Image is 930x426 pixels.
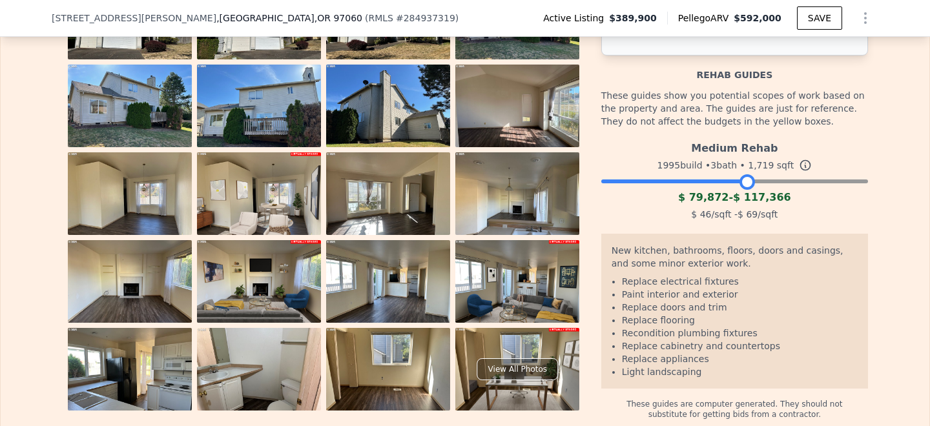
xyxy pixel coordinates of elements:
[197,240,321,333] img: Property Photo 14
[326,65,450,157] img: Property Photo 7
[622,288,858,301] li: Paint interior and exterior
[197,65,321,157] img: Property Photo 6
[622,340,858,352] li: Replace cabinetry and countertops
[601,205,868,223] div: /sqft - /sqft
[797,6,842,30] button: SAVE
[601,136,868,156] div: Medium Rehab
[601,81,868,136] div: These guides show you potential scopes of work based on the property and area. The guides are jus...
[622,301,858,314] li: Replace doors and trim
[326,240,450,333] img: Property Photo 15
[68,65,192,157] img: Property Photo 5
[622,275,858,288] li: Replace electrical fixtures
[477,358,558,380] div: View All Photos
[852,5,878,31] button: Show Options
[601,56,868,81] div: Rehab guides
[738,209,758,219] span: $ 69
[326,328,450,421] img: Property Photo 19
[622,365,858,378] li: Light landscaping
[622,352,858,365] li: Replace appliances
[678,191,728,203] span: $ 79,872
[733,191,791,203] span: $ 117,366
[68,152,192,245] img: Property Photo 9
[455,328,579,421] img: Property Photo 20
[455,152,579,245] img: Property Photo 12
[601,389,868,420] div: These guides are computer generated. They should not substitute for getting bids from a contractor.
[612,244,858,275] div: New kitchen, bathrooms, floors, doors and casings, and some minor exterior work.
[326,152,450,245] img: Property Photo 11
[748,160,774,170] span: 1,719
[315,13,362,23] span: , OR 97060
[68,240,192,333] img: Property Photo 13
[365,12,459,25] div: ( )
[601,156,868,174] div: 1995 build • 3 bath • sqft
[543,12,609,25] span: Active Listing
[68,328,192,421] img: Property Photo 17
[197,328,321,421] img: Property Photo 18
[216,12,362,25] span: , [GEOGRAPHIC_DATA]
[455,240,579,333] img: Property Photo 16
[678,12,734,25] span: Pellego ARV
[734,13,781,23] span: $592,000
[455,65,579,157] img: Property Photo 8
[622,327,858,340] li: Recondition plumbing fixtures
[622,314,858,327] li: Replace flooring
[691,209,711,219] span: $ 46
[609,12,657,25] span: $389,900
[601,190,868,205] div: -
[197,152,321,245] img: Property Photo 10
[368,13,393,23] span: RMLS
[52,12,216,25] span: [STREET_ADDRESS][PERSON_NAME]
[396,13,455,23] span: # 284937319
